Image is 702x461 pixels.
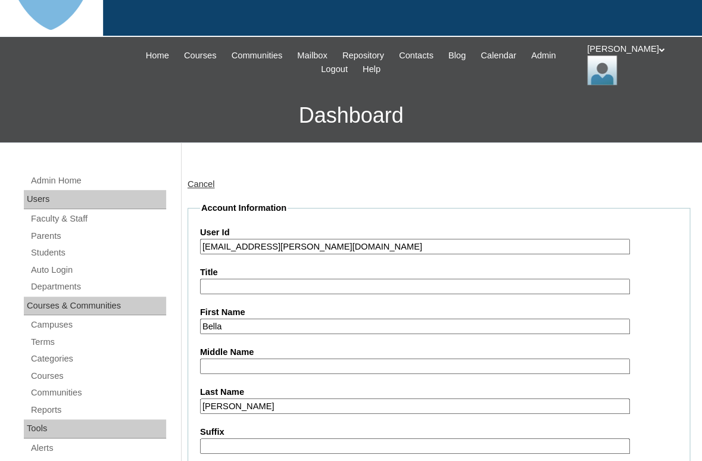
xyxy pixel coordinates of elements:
[587,55,617,85] img: Thomas Lambert
[200,346,678,359] label: Middle Name
[399,49,433,63] span: Contacts
[481,49,516,63] span: Calendar
[30,403,166,418] a: Reports
[357,63,386,76] a: Help
[178,49,223,63] a: Courses
[531,49,556,63] span: Admin
[321,63,348,76] span: Logout
[30,173,166,188] a: Admin Home
[6,89,696,142] h3: Dashboard
[30,279,166,294] a: Departments
[587,43,690,85] div: [PERSON_NAME]
[475,49,522,63] a: Calendar
[200,266,678,279] label: Title
[297,49,327,63] span: Mailbox
[30,263,166,278] a: Auto Login
[30,317,166,332] a: Campuses
[291,49,333,63] a: Mailbox
[232,49,283,63] span: Communities
[363,63,380,76] span: Help
[30,385,166,400] a: Communities
[30,211,166,226] a: Faculty & Staff
[184,49,217,63] span: Courses
[442,49,472,63] a: Blog
[200,306,678,319] label: First Name
[226,49,289,63] a: Communities
[200,202,288,214] legend: Account Information
[146,49,169,63] span: Home
[448,49,466,63] span: Blog
[30,229,166,244] a: Parents
[336,49,390,63] a: Repository
[315,63,354,76] a: Logout
[393,49,439,63] a: Contacts
[30,351,166,366] a: Categories
[200,226,678,239] label: User Id
[30,245,166,260] a: Students
[30,369,166,384] a: Courses
[342,49,384,63] span: Repository
[200,386,678,398] label: Last Name
[525,49,562,63] a: Admin
[24,419,166,438] div: Tools
[188,179,215,189] a: Cancel
[140,49,175,63] a: Home
[30,335,166,350] a: Terms
[24,297,166,316] div: Courses & Communities
[30,441,166,456] a: Alerts
[200,426,678,438] label: Suffix
[24,190,166,209] div: Users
